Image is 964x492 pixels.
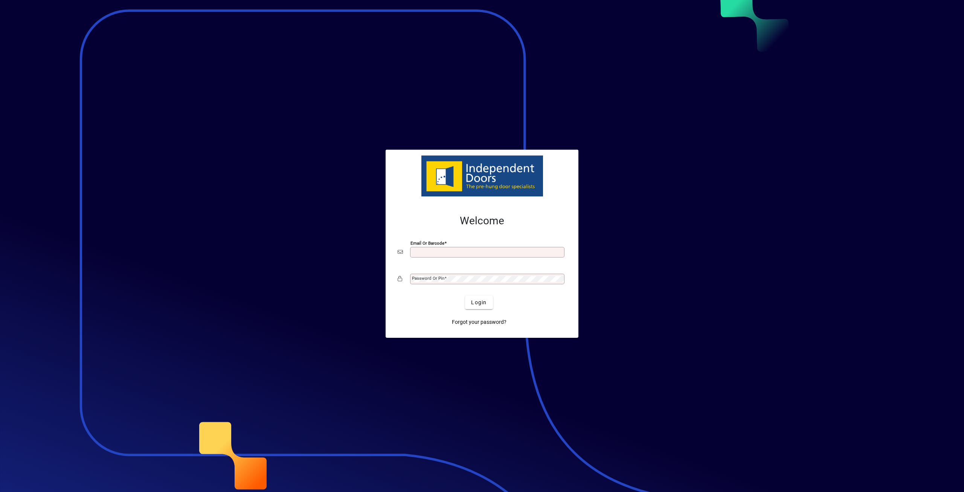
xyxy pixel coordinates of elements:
mat-label: Email or Barcode [410,241,444,246]
a: Forgot your password? [449,315,509,329]
h2: Welcome [398,215,566,227]
mat-label: Password or Pin [412,276,444,281]
button: Login [465,296,493,309]
span: Forgot your password? [452,318,506,326]
span: Login [471,299,487,307]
